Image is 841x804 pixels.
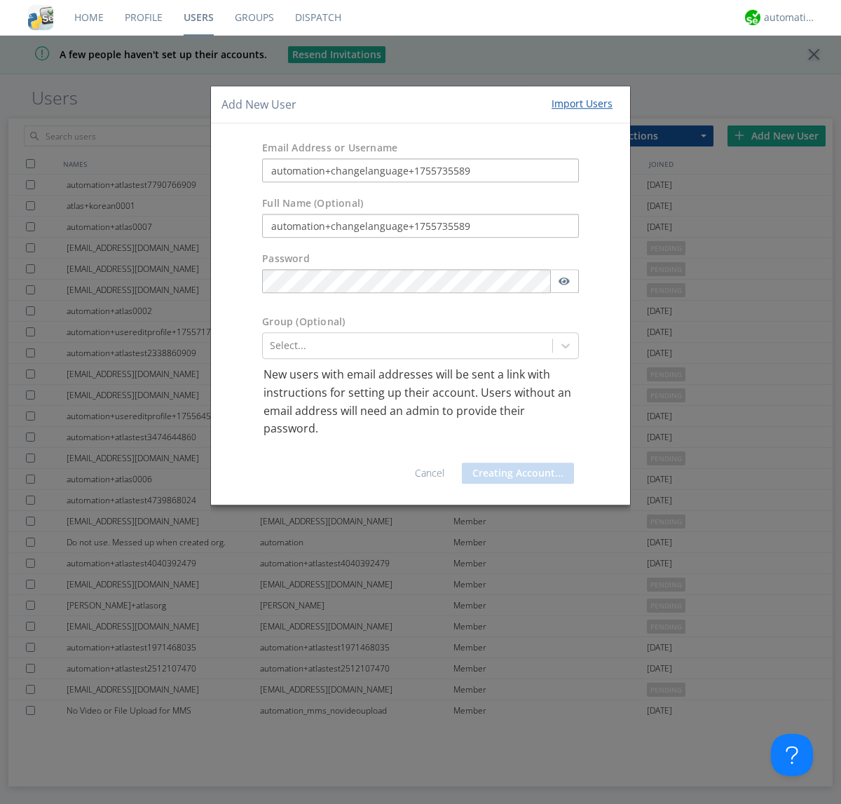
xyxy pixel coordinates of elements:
[262,252,310,266] label: Password
[745,10,760,25] img: d2d01cd9b4174d08988066c6d424eccd
[28,5,53,30] img: cddb5a64eb264b2086981ab96f4c1ba7
[262,315,345,329] label: Group (Optional)
[262,142,397,156] label: Email Address or Username
[262,159,579,183] input: e.g. email@address.com, Housekeeping1
[262,197,363,211] label: Full Name (Optional)
[462,463,574,484] button: Creating Account...
[764,11,816,25] div: automation+atlas
[264,367,577,438] p: New users with email addresses will be sent a link with instructions for setting up their account...
[221,97,296,113] h4: Add New User
[415,466,444,479] a: Cancel
[552,97,613,111] div: Import Users
[262,214,579,238] input: Julie Appleseed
